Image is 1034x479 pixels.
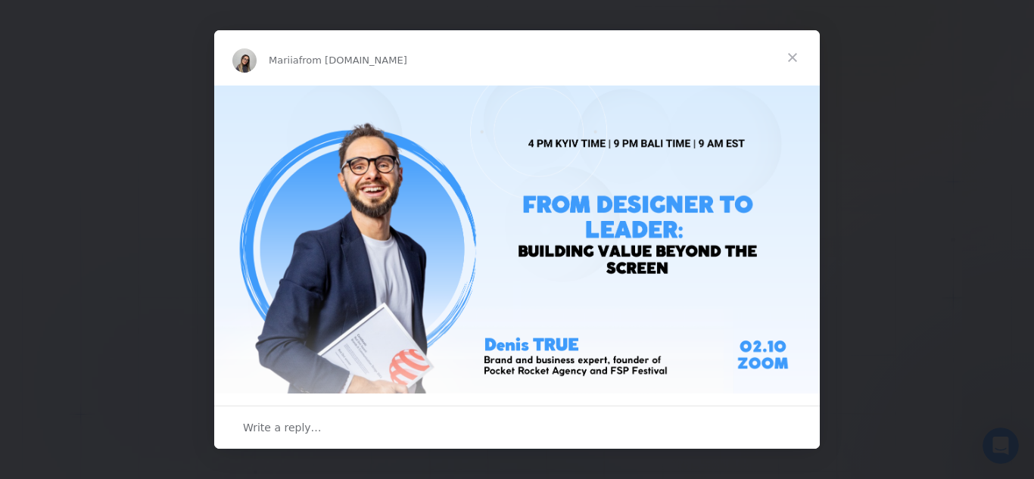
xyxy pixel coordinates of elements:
[269,54,299,66] span: Mariia
[232,48,257,73] img: Profile image for Mariia
[214,406,820,449] div: Open conversation and reply
[299,54,407,66] span: from [DOMAIN_NAME]
[765,30,820,85] span: Close
[243,418,322,437] span: Write a reply…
